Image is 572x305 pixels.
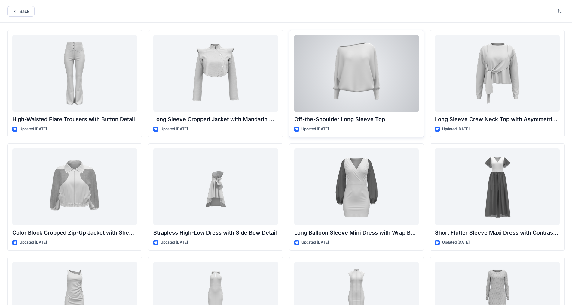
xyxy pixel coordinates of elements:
p: Color Block Cropped Zip-Up Jacket with Sheer Sleeves [12,229,137,237]
p: High-Waisted Flare Trousers with Button Detail [12,115,137,124]
p: Updated [DATE] [161,239,188,246]
p: Strapless High-Low Dress with Side Bow Detail [153,229,278,237]
a: High-Waisted Flare Trousers with Button Detail [12,35,137,112]
button: Back [7,6,35,17]
p: Updated [DATE] [442,126,470,132]
a: Long Sleeve Crew Neck Top with Asymmetrical Tie Detail [435,35,560,112]
p: Long Balloon Sleeve Mini Dress with Wrap Bodice [294,229,419,237]
p: Updated [DATE] [301,126,329,132]
p: Updated [DATE] [442,239,470,246]
p: Updated [DATE] [161,126,188,132]
p: Long Sleeve Cropped Jacket with Mandarin Collar and Shoulder Detail [153,115,278,124]
a: Off-the-Shoulder Long Sleeve Top [294,35,419,112]
a: Long Balloon Sleeve Mini Dress with Wrap Bodice [294,148,419,225]
p: Off-the-Shoulder Long Sleeve Top [294,115,419,124]
a: Strapless High-Low Dress with Side Bow Detail [153,148,278,225]
p: Updated [DATE] [20,126,47,132]
p: Long Sleeve Crew Neck Top with Asymmetrical Tie Detail [435,115,560,124]
a: Long Sleeve Cropped Jacket with Mandarin Collar and Shoulder Detail [153,35,278,112]
p: Updated [DATE] [301,239,329,246]
a: Color Block Cropped Zip-Up Jacket with Sheer Sleeves [12,148,137,225]
p: Updated [DATE] [20,239,47,246]
a: Short Flutter Sleeve Maxi Dress with Contrast Bodice and Sheer Overlay [435,148,560,225]
p: Short Flutter Sleeve Maxi Dress with Contrast [PERSON_NAME] and [PERSON_NAME] [435,229,560,237]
